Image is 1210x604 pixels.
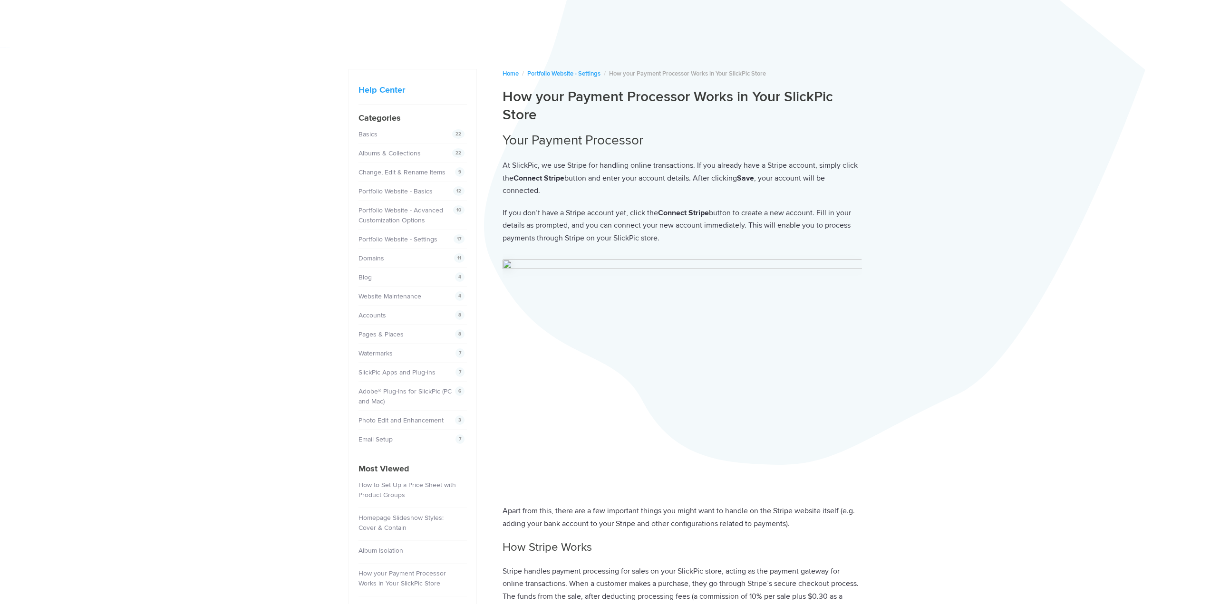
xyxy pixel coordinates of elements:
span: 7 [455,348,465,358]
span: 17 [454,234,465,244]
p: At SlickPic, we use Stripe for handling online transactions. If you already have a Stripe account... [503,159,862,197]
span: 3 [455,415,465,425]
h4: Most Viewed [358,462,467,475]
a: Portfolio Website - Settings [358,235,437,243]
a: Domains [358,254,384,262]
a: Pages & Places [358,330,404,338]
span: 22 [452,148,465,158]
strong: Connect Stripe [513,173,564,183]
a: Help Center [358,85,405,95]
h4: Categories [358,112,467,125]
p: Apart from this, there are a few important things you might want to handle on the Stripe website ... [503,505,862,530]
span: 8 [455,329,465,339]
a: Accounts [358,311,386,319]
p: If you don’t have a Stripe account yet, click the button to create a new account. Fill in your de... [503,207,862,245]
span: / [604,70,606,77]
a: Email Setup [358,435,393,443]
a: How your Payment Processor Works in Your SlickPic Store [358,569,446,587]
h3: How Stripe Works [503,539,862,556]
a: How to Set Up a Price Sheet with Product Groups [358,481,456,499]
a: Homepage Slideshow Styles: Cover & Contain [358,514,444,532]
span: 8 [455,310,465,320]
span: 9 [455,167,465,177]
span: / [522,70,524,77]
a: Basics [358,130,378,138]
a: Portfolio Website - Settings [527,70,600,77]
h1: How your Payment Processor Works in Your SlickPic Store [503,88,862,124]
a: Adobe® Plug-Ins for SlickPic (PC and Mac) [358,387,452,405]
span: 11 [454,253,465,263]
span: 10 [453,205,465,215]
a: Change, Edit & Rename Items [358,168,445,176]
a: Portfolio Website - Basics [358,187,433,195]
a: Website Maintenance [358,292,421,300]
a: Home [503,70,519,77]
strong: Connect Stripe [658,208,709,218]
a: Photo Edit and Enhancement [358,416,444,424]
span: 22 [452,129,465,139]
a: Watermarks [358,349,393,357]
a: SlickPic Apps and Plug-ins [358,368,436,376]
span: How your Payment Processor Works in Your SlickPic Store [609,70,766,77]
h2: Your Payment Processor [503,131,862,150]
a: Portfolio Website - Advanced Customization Options [358,206,443,224]
span: 4 [455,291,465,301]
span: 6 [455,386,465,396]
a: Albums & Collections [358,149,421,157]
span: 12 [453,186,465,196]
span: 7 [455,367,465,377]
a: Blog [358,273,372,281]
a: Album Isolation [358,546,403,555]
span: 7 [455,434,465,444]
span: 4 [455,272,465,282]
strong: Save [737,173,754,183]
